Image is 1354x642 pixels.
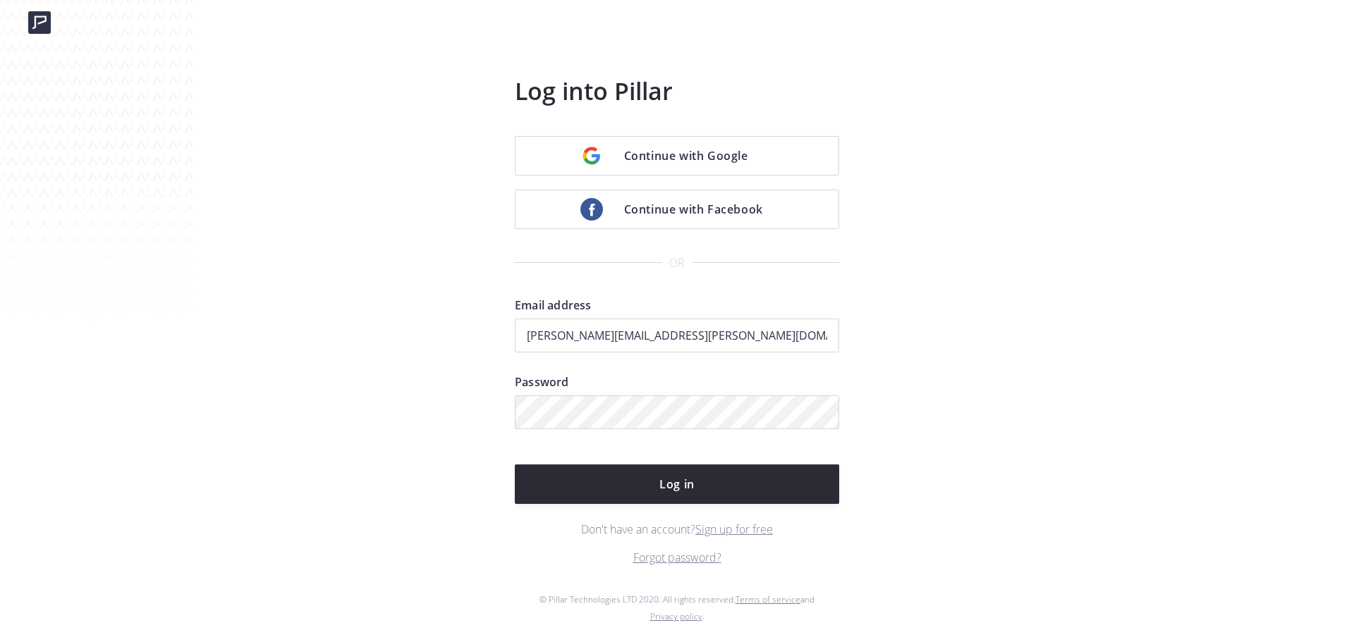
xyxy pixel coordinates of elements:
label: Password [515,374,839,395]
a: Terms of service [736,593,800,605]
p: Don't have an account? [515,521,839,538]
h3: Log into Pillar [515,74,839,108]
a: Privacy policy [650,610,702,622]
p: © Pillar Technologies LTD 2020. All rights reserved. and . [539,591,815,625]
a: Continue with Facebook [515,190,839,229]
input: johndoe@realestate.com [515,319,839,352]
a: Continue with Google [515,136,839,175]
a: Forgot password? [633,550,721,565]
img: logo [28,11,51,34]
label: Email address [515,297,839,319]
button: Log in [515,464,839,504]
span: or [662,248,692,278]
a: Sign up for free [695,521,773,537]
